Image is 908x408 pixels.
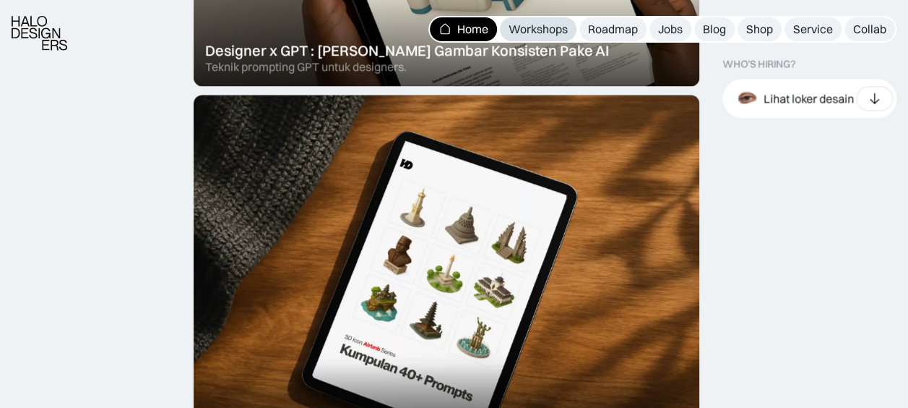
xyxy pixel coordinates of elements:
a: Roadmap [579,17,647,41]
div: Workshops [509,22,568,37]
a: Jobs [649,17,691,41]
div: Jobs [658,22,683,37]
a: Service [784,17,842,41]
div: Lihat loker desain [764,90,854,106]
div: Collab [853,22,886,37]
div: Roadmap [588,22,638,37]
a: Workshops [500,17,576,41]
div: WHO’S HIRING? [722,58,795,70]
a: Home [430,17,497,41]
div: Service [793,22,833,37]
div: Home [457,22,488,37]
a: Blog [694,17,735,41]
a: Shop [738,17,782,41]
a: Collab [844,17,895,41]
div: Shop [746,22,773,37]
div: Blog [703,22,726,37]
